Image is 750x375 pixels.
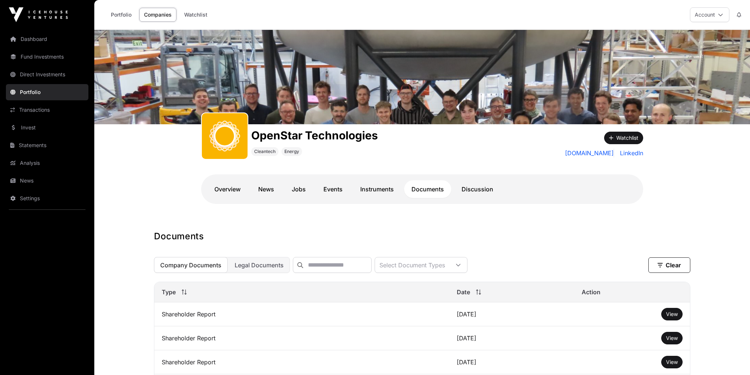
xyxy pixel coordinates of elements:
[353,180,401,198] a: Instruments
[106,8,136,22] a: Portfolio
[251,129,378,142] h1: OpenStar Technologies
[94,30,750,124] img: OpenStar Technologies
[6,84,88,100] a: Portfolio
[582,288,600,296] span: Action
[154,350,449,374] td: Shareholder Report
[666,334,678,342] a: View
[316,180,350,198] a: Events
[661,308,683,320] button: View
[457,288,470,296] span: Date
[251,180,281,198] a: News
[154,257,228,273] button: Company Documents
[6,190,88,206] a: Settings
[404,180,451,198] a: Documents
[162,288,176,296] span: Type
[666,310,678,318] a: View
[154,326,449,350] td: Shareholder Report
[648,257,690,273] button: Clear
[449,326,574,350] td: [DATE]
[661,356,683,368] button: View
[284,180,313,198] a: Jobs
[235,261,284,269] span: Legal Documents
[254,149,276,154] span: Cleantech
[154,230,690,242] h1: Documents
[6,49,88,65] a: Fund Investments
[690,7,729,22] button: Account
[617,149,643,157] a: LinkedIn
[6,66,88,83] a: Direct Investments
[661,332,683,344] button: View
[6,155,88,171] a: Analysis
[449,302,574,326] td: [DATE]
[205,116,245,156] img: OpenStar.svg
[160,261,221,269] span: Company Documents
[454,180,501,198] a: Discussion
[375,257,449,272] div: Select Document Types
[207,180,248,198] a: Overview
[139,8,176,22] a: Companies
[6,31,88,47] a: Dashboard
[6,102,88,118] a: Transactions
[449,350,574,374] td: [DATE]
[666,311,678,317] span: View
[179,8,212,22] a: Watchlist
[666,358,678,366] a: View
[154,302,449,326] td: Shareholder Report
[6,119,88,136] a: Invest
[9,7,68,22] img: Icehouse Ventures Logo
[6,173,88,189] a: News
[565,149,614,157] a: [DOMAIN_NAME]
[284,149,299,154] span: Energy
[6,137,88,153] a: Statements
[207,180,637,198] nav: Tabs
[604,132,643,144] button: Watchlist
[228,257,290,273] button: Legal Documents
